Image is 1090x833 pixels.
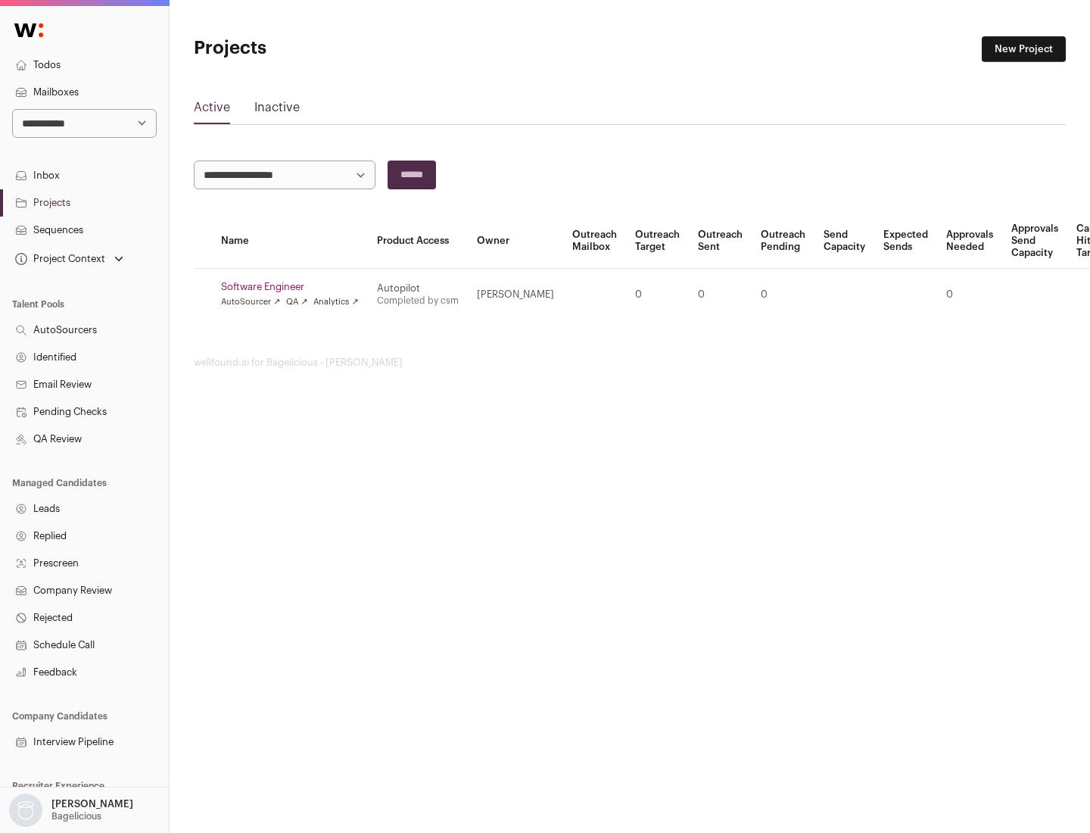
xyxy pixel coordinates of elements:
[12,248,126,270] button: Open dropdown
[563,214,626,269] th: Outreach Mailbox
[874,214,937,269] th: Expected Sends
[1002,214,1067,269] th: Approvals Send Capacity
[221,281,359,293] a: Software Engineer
[212,214,368,269] th: Name
[626,269,689,321] td: 0
[982,36,1066,62] a: New Project
[6,15,51,45] img: Wellfound
[254,98,300,123] a: Inactive
[51,798,133,810] p: [PERSON_NAME]
[286,296,307,308] a: QA ↗
[194,36,484,61] h1: Projects
[468,214,563,269] th: Owner
[9,794,42,827] img: nopic.png
[468,269,563,321] td: [PERSON_NAME]
[814,214,874,269] th: Send Capacity
[689,269,752,321] td: 0
[313,296,358,308] a: Analytics ↗
[937,214,1002,269] th: Approvals Needed
[689,214,752,269] th: Outreach Sent
[6,794,136,827] button: Open dropdown
[937,269,1002,321] td: 0
[51,810,101,822] p: Bagelicious
[221,296,280,308] a: AutoSourcer ↗
[377,296,459,305] a: Completed by csm
[368,214,468,269] th: Product Access
[194,357,1066,369] footer: wellfound:ai for Bagelicious - [PERSON_NAME]
[12,253,105,265] div: Project Context
[194,98,230,123] a: Active
[377,282,459,295] div: Autopilot
[626,214,689,269] th: Outreach Target
[752,214,814,269] th: Outreach Pending
[752,269,814,321] td: 0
